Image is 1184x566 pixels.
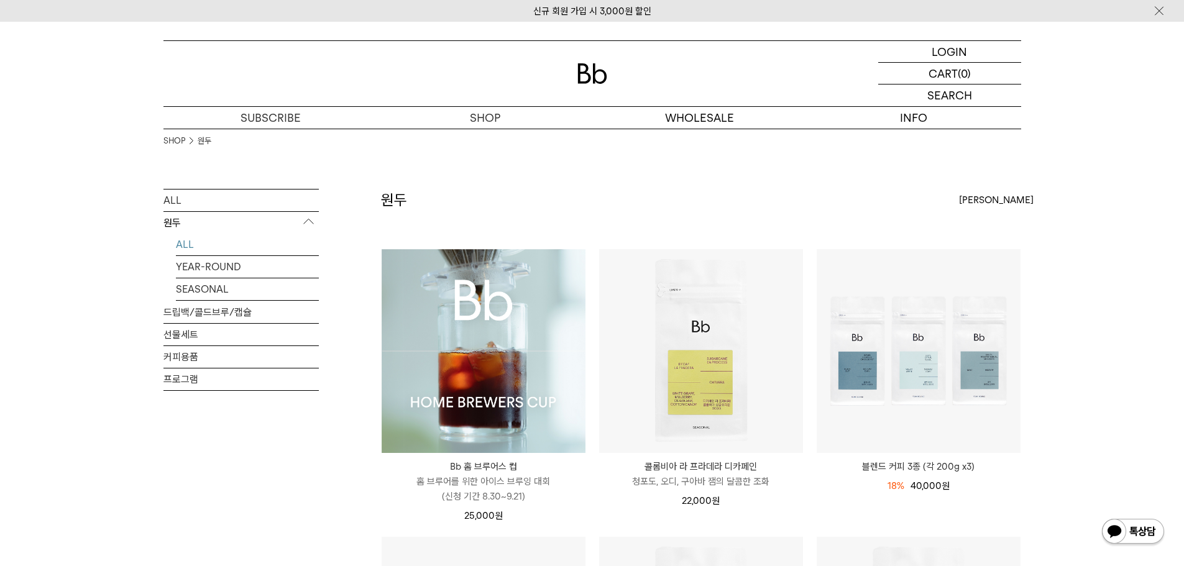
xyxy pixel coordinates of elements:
[163,324,319,345] a: 선물세트
[888,478,904,493] div: 18%
[163,189,319,211] a: ALL
[932,41,967,62] p: LOGIN
[1101,518,1165,547] img: 카카오톡 채널 1:1 채팅 버튼
[176,278,319,300] a: SEASONAL
[382,249,585,453] img: Bb 홈 브루어스 컵
[599,474,803,489] p: 청포도, 오디, 구아바 잼의 달콤한 조화
[927,84,972,106] p: SEARCH
[176,234,319,255] a: ALL
[577,63,607,84] img: 로고
[381,189,407,211] h2: 원두
[817,249,1021,453] img: 블렌드 커피 3종 (각 200g x3)
[592,107,807,129] p: WHOLESALE
[878,63,1021,84] a: CART (0)
[163,301,319,323] a: 드립백/콜드브루/캡슐
[682,495,720,506] span: 22,000
[817,459,1021,474] a: 블렌드 커피 3종 (각 200g x3)
[599,249,803,453] img: 콜롬비아 라 프라데라 디카페인
[163,135,185,147] a: SHOP
[495,510,503,521] span: 원
[382,459,585,504] a: Bb 홈 브루어스 컵 홈 브루어를 위한 아이스 브루잉 대회(신청 기간 8.30~9.21)
[176,256,319,278] a: YEAR-ROUND
[878,41,1021,63] a: LOGIN
[163,107,378,129] a: SUBSCRIBE
[929,63,958,84] p: CART
[464,510,503,521] span: 25,000
[533,6,651,17] a: 신규 회원 가입 시 3,000원 할인
[599,459,803,474] p: 콜롬비아 라 프라데라 디카페인
[163,212,319,234] p: 원두
[712,495,720,506] span: 원
[198,135,211,147] a: 원두
[807,107,1021,129] p: INFO
[163,346,319,368] a: 커피용품
[382,459,585,474] p: Bb 홈 브루어스 컵
[958,63,971,84] p: (0)
[911,480,950,491] span: 40,000
[163,368,319,390] a: 프로그램
[378,107,592,129] a: SHOP
[959,193,1034,208] span: [PERSON_NAME]
[599,459,803,489] a: 콜롬비아 라 프라데라 디카페인 청포도, 오디, 구아바 잼의 달콤한 조화
[942,480,950,491] span: 원
[382,474,585,504] p: 홈 브루어를 위한 아이스 브루잉 대회 (신청 기간 8.30~9.21)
